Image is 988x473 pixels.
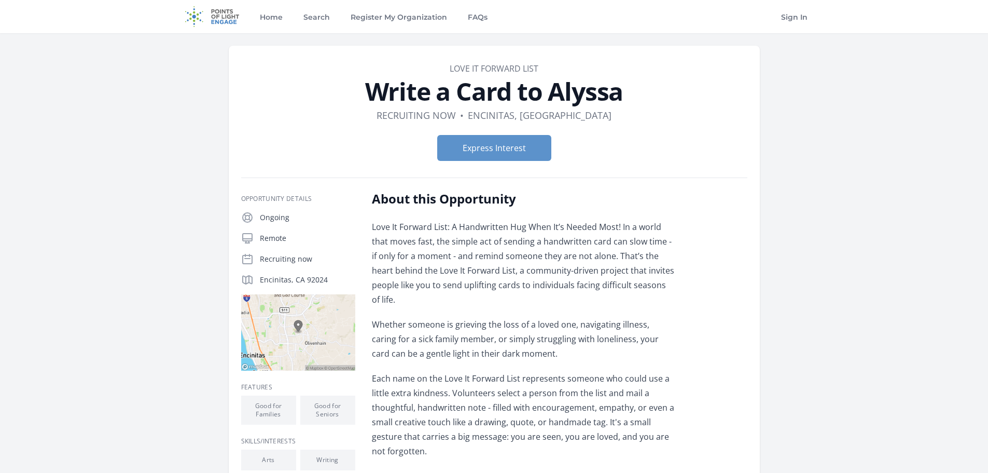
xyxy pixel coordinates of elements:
li: Writing [300,450,355,470]
p: Whether someone is grieving the loss of a loved one, navigating illness, caring for a sick family... [372,317,675,361]
p: Recruiting now [260,254,355,264]
h2: About this Opportunity [372,191,675,207]
li: Good for Seniors [300,396,355,425]
p: Love It Forward List: A Handwritten Hug When It’s Needed Most! In a world that moves fast, the si... [372,220,675,307]
div: • [460,108,464,123]
li: Arts [241,450,296,470]
h3: Features [241,383,355,391]
li: Good for Families [241,396,296,425]
button: Express Interest [437,135,551,161]
img: Map [241,294,355,371]
h1: Write a Card to Alyssa [241,79,747,104]
h3: Opportunity Details [241,195,355,203]
p: Remote [260,233,355,244]
p: Encinitas, CA 92024 [260,275,355,285]
dd: Encinitas, [GEOGRAPHIC_DATA] [468,108,611,123]
p: Ongoing [260,212,355,223]
dd: Recruiting now [377,108,456,123]
h3: Skills/Interests [241,437,355,445]
a: Love it Forward List [450,63,538,74]
p: Each name on the Love It Forward List represents someone who could use a little extra kindness. V... [372,371,675,458]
